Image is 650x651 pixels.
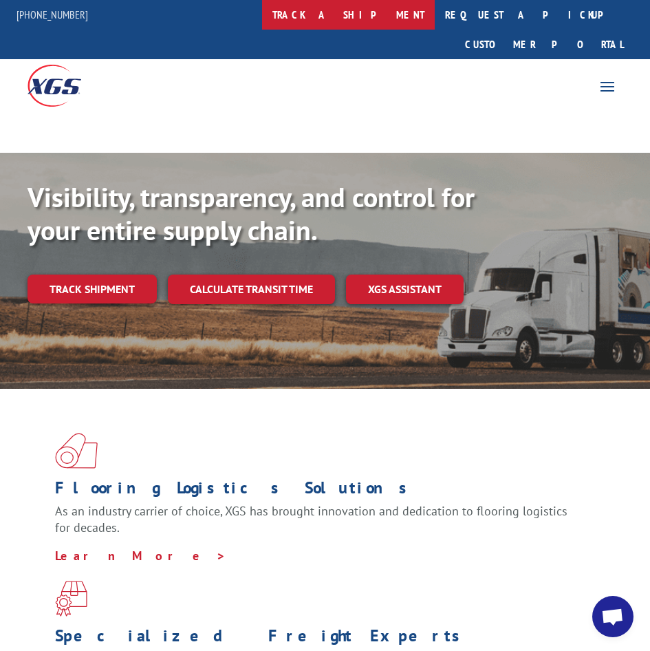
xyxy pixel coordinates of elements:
a: Calculate transit time [168,275,335,304]
b: Visibility, transparency, and control for your entire supply chain. [28,179,475,248]
a: XGS ASSISTANT [346,275,464,304]
a: Open chat [592,596,633,637]
span: As an industry carrier of choice, XGS has brought innovation and dedication to flooring logistics... [55,503,567,535]
img: xgs-icon-total-supply-chain-intelligence-red [55,433,98,469]
a: Customer Portal [455,30,633,59]
h1: Flooring Logistics Solutions [55,480,585,503]
img: xgs-icon-focused-on-flooring-red [55,581,87,617]
a: Track shipment [28,275,157,303]
a: [PHONE_NUMBER] [17,8,88,21]
a: Learn More > [55,548,226,564]
h1: Specialized Freight Experts [55,628,585,651]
